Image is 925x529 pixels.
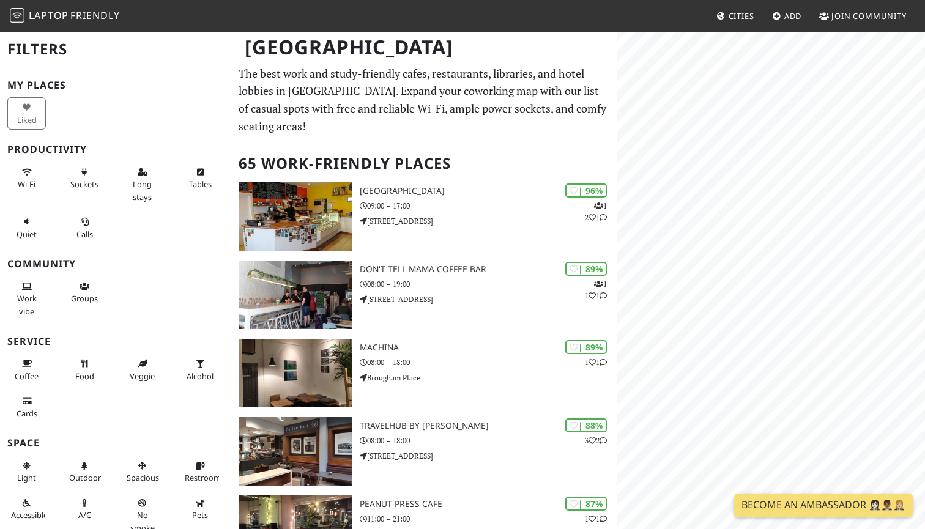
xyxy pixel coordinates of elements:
span: Natural light [17,472,36,483]
p: 11:00 – 21:00 [360,513,617,525]
button: Quiet [7,212,46,244]
span: Pet friendly [192,509,208,520]
p: 08:00 – 19:00 [360,278,617,290]
h1: [GEOGRAPHIC_DATA] [235,31,614,64]
button: Sockets [65,162,104,194]
h3: Machina [360,342,617,353]
img: North Fort Cafe [239,182,352,251]
div: | 87% [565,497,607,511]
h3: [GEOGRAPHIC_DATA] [360,186,617,196]
button: Light [7,456,46,488]
a: Become an Ambassador 🤵🏻‍♀️🤵🏾‍♂️🤵🏼‍♀️ [734,494,913,517]
p: 1 1 [585,513,607,525]
span: Stable Wi-Fi [18,179,35,190]
p: Brougham Place [360,372,617,383]
p: 1 1 [585,357,607,368]
div: | 89% [565,262,607,276]
p: [STREET_ADDRESS] [360,294,617,305]
button: Spacious [123,456,162,488]
span: Group tables [71,293,98,304]
h3: TravelHub by [PERSON_NAME] [360,421,617,431]
button: Veggie [123,353,162,386]
p: 1 1 1 [585,278,607,301]
a: North Fort Cafe | 96% 121 [GEOGRAPHIC_DATA] 09:00 – 17:00 [STREET_ADDRESS] [231,182,617,251]
span: Credit cards [17,408,37,419]
span: Veggie [130,371,155,382]
img: Don't tell Mama Coffee Bar [239,261,352,329]
button: Long stays [123,162,162,207]
h2: Filters [7,31,224,68]
button: A/C [65,493,104,525]
span: Restroom [185,472,221,483]
button: Calls [65,212,104,244]
span: Accessible [11,509,48,520]
img: TravelHub by Lothian [239,417,352,486]
button: Tables [181,162,220,194]
p: [STREET_ADDRESS] [360,450,617,462]
span: People working [17,293,37,316]
button: Groups [65,276,104,309]
span: Cities [729,10,754,21]
button: Wi-Fi [7,162,46,194]
p: 08:00 – 18:00 [360,357,617,368]
span: Coffee [15,371,39,382]
button: Pets [181,493,220,525]
span: Work-friendly tables [189,179,212,190]
button: Food [65,353,104,386]
button: Work vibe [7,276,46,321]
span: Power sockets [70,179,98,190]
h3: Space [7,437,224,449]
div: | 89% [565,340,607,354]
a: Cities [711,5,759,27]
p: 3 2 [585,435,607,446]
p: 09:00 – 17:00 [360,200,617,212]
span: Join Community [831,10,907,21]
a: Machina | 89% 11 Machina 08:00 – 18:00 Brougham Place [231,339,617,407]
a: Add [767,5,807,27]
span: Outdoor area [69,472,101,483]
div: | 88% [565,418,607,432]
p: [STREET_ADDRESS] [360,215,617,227]
div: | 96% [565,183,607,198]
p: 1 2 1 [585,200,607,223]
button: Coffee [7,353,46,386]
a: TravelHub by Lothian | 88% 32 TravelHub by [PERSON_NAME] 08:00 – 18:00 [STREET_ADDRESS] [231,417,617,486]
span: Laptop [29,9,69,22]
span: Air conditioned [78,509,91,520]
img: LaptopFriendly [10,8,24,23]
span: Quiet [17,229,37,240]
p: The best work and study-friendly cafes, restaurants, libraries, and hotel lobbies in [GEOGRAPHIC_... [239,65,609,135]
a: Don't tell Mama Coffee Bar | 89% 111 Don't tell Mama Coffee Bar 08:00 – 19:00 [STREET_ADDRESS] [231,261,617,329]
h3: Don't tell Mama Coffee Bar [360,264,617,275]
p: 08:00 – 18:00 [360,435,617,446]
img: Machina [239,339,352,407]
h3: Service [7,336,224,347]
button: Cards [7,391,46,423]
h3: Productivity [7,144,224,155]
button: Accessible [7,493,46,525]
h2: 65 Work-Friendly Places [239,145,609,182]
button: Outdoor [65,456,104,488]
span: Spacious [127,472,159,483]
button: Restroom [181,456,220,488]
h3: My Places [7,80,224,91]
button: Alcohol [181,353,220,386]
span: Alcohol [187,371,214,382]
a: Join Community [814,5,912,27]
span: Friendly [70,9,119,22]
h3: Peanut Press Cafe [360,499,617,509]
span: Long stays [133,179,152,202]
span: Video/audio calls [76,229,93,240]
span: Add [784,10,802,21]
a: LaptopFriendly LaptopFriendly [10,6,120,27]
span: Food [75,371,94,382]
h3: Community [7,258,224,270]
